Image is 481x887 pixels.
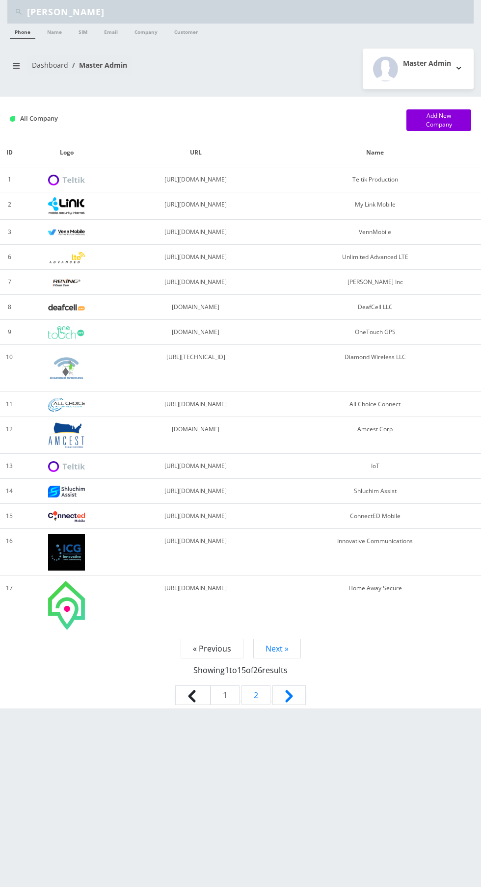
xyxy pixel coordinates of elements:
[277,295,474,320] td: DeafCell LLC
[115,245,277,270] td: [URL][DOMAIN_NAME]
[48,398,85,411] img: All Choice Connect
[225,665,229,676] span: 1
[115,504,277,529] td: [URL][DOMAIN_NAME]
[48,581,85,630] img: Home Away Secure
[10,643,471,708] nav: Pagination Navigation
[169,24,203,38] a: Customer
[277,417,474,454] td: Amcest Corp
[115,417,277,454] td: [DOMAIN_NAME]
[277,320,474,345] td: OneTouch GPS
[277,220,474,245] td: VennMobile
[403,59,451,68] h2: Master Admin
[277,270,474,295] td: [PERSON_NAME] Inc
[115,479,277,504] td: [URL][DOMAIN_NAME]
[277,392,474,417] td: All Choice Connect
[130,24,162,38] a: Company
[74,24,92,38] a: SIM
[272,685,306,705] a: Next &raquo;
[253,639,301,658] a: Next »
[115,167,277,192] td: [URL][DOMAIN_NAME]
[10,24,35,39] a: Phone
[10,654,471,676] p: Showing to of results
[115,454,277,479] td: [URL][DOMAIN_NAME]
[237,665,246,676] span: 15
[175,685,211,705] span: &laquo; Previous
[48,350,85,387] img: Diamond Wireless LLC
[253,665,262,676] span: 26
[48,252,85,264] img: Unlimited Advanced LTE
[10,115,392,122] h1: All Company
[277,504,474,529] td: ConnectED Mobile
[48,197,85,214] img: My Link Mobile
[48,486,85,497] img: Shluchim Assist
[48,278,85,287] img: Rexing Inc
[48,175,85,186] img: Teltik Production
[115,295,277,320] td: [DOMAIN_NAME]
[406,109,471,131] a: Add New Company
[48,534,85,571] img: Innovative Communications
[42,24,67,38] a: Name
[48,229,85,236] img: VennMobile
[10,116,15,122] img: All Company
[115,576,277,635] td: [URL][DOMAIN_NAME]
[277,138,474,167] th: Name
[241,685,270,705] a: Go to page 2
[115,270,277,295] td: [URL][DOMAIN_NAME]
[115,192,277,220] td: [URL][DOMAIN_NAME]
[48,422,85,448] img: Amcest Corp
[115,345,277,392] td: [URL][TECHNICAL_ID]
[48,461,85,472] img: IoT
[277,479,474,504] td: Shluchim Assist
[211,685,240,705] span: 1
[277,345,474,392] td: Diamond Wireless LLC
[277,245,474,270] td: Unlimited Advanced LTE
[48,511,85,522] img: ConnectED Mobile
[277,529,474,576] td: Innovative Communications
[115,138,277,167] th: URL
[277,454,474,479] td: IoT
[7,55,233,83] nav: breadcrumb
[363,49,474,89] button: Master Admin
[99,24,123,38] a: Email
[27,2,471,21] input: Search Teltik
[68,60,127,70] li: Master Admin
[48,304,85,311] img: DeafCell LLC
[32,60,68,70] a: Dashboard
[277,167,474,192] td: Teltik Production
[277,576,474,635] td: Home Away Secure
[277,192,474,220] td: My Link Mobile
[115,320,277,345] td: [DOMAIN_NAME]
[19,138,114,167] th: Logo
[181,639,243,658] span: « Previous
[48,326,85,339] img: OneTouch GPS
[115,392,277,417] td: [URL][DOMAIN_NAME]
[115,220,277,245] td: [URL][DOMAIN_NAME]
[115,529,277,576] td: [URL][DOMAIN_NAME]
